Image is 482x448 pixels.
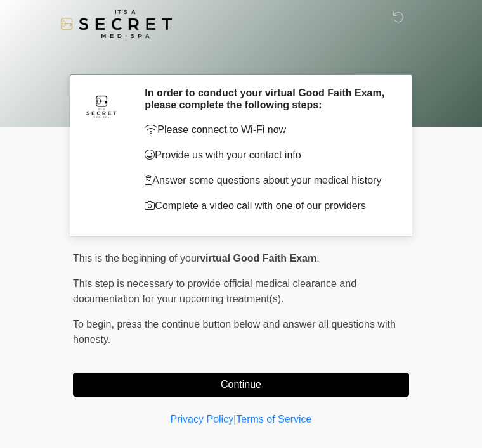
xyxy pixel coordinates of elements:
p: Provide us with your contact info [145,148,390,163]
span: . [316,253,319,264]
a: | [233,414,236,425]
span: This step is necessary to provide official medical clearance and documentation for your upcoming ... [73,278,356,304]
p: Please connect to Wi-Fi now [145,122,390,138]
a: Terms of Service [236,414,311,425]
h2: In order to conduct your virtual Good Faith Exam, please complete the following steps: [145,87,390,111]
h1: ‎ ‎ [63,46,419,69]
button: Continue [73,373,409,397]
strong: virtual Good Faith Exam [200,253,316,264]
p: Answer some questions about your medical history [145,173,390,188]
span: To begin, [73,319,117,330]
span: This is the beginning of your [73,253,200,264]
p: Complete a video call with one of our providers [145,198,390,214]
a: Privacy Policy [171,414,234,425]
img: Agent Avatar [82,87,120,125]
img: It's A Secret Med Spa Logo [60,10,172,38]
span: press the continue button below and answer all questions with honesty. [73,319,396,345]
